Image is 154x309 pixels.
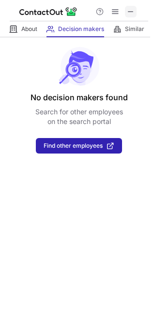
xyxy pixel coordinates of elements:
[44,142,103,149] span: Find other employees
[35,107,123,126] p: Search for other employees on the search portal
[125,25,144,33] span: Similar
[58,25,104,33] span: Decision makers
[31,92,128,103] header: No decision makers found
[21,25,37,33] span: About
[58,47,100,86] img: No leads found
[19,6,77,17] img: ContactOut v5.3.10
[36,138,122,154] button: Find other employees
